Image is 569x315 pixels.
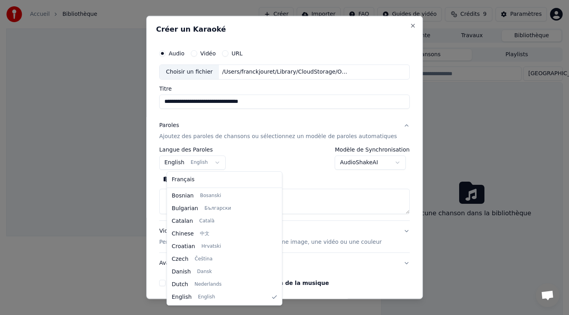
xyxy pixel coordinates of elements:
[172,293,192,301] span: English
[172,243,195,250] span: Croatian
[172,192,194,200] span: Bosnian
[204,205,231,212] span: Български
[198,294,215,300] span: English
[172,217,193,225] span: Catalan
[199,218,214,224] span: Català
[172,281,188,288] span: Dutch
[202,243,221,250] span: Hrvatski
[195,256,213,262] span: Čeština
[172,268,191,276] span: Danish
[197,269,212,275] span: Dansk
[200,231,209,237] span: 中文
[172,205,198,213] span: Bulgarian
[172,255,188,263] span: Czech
[194,281,221,288] span: Nederlands
[172,176,195,184] span: Français
[200,193,221,199] span: Bosanski
[172,230,194,238] span: Chinese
